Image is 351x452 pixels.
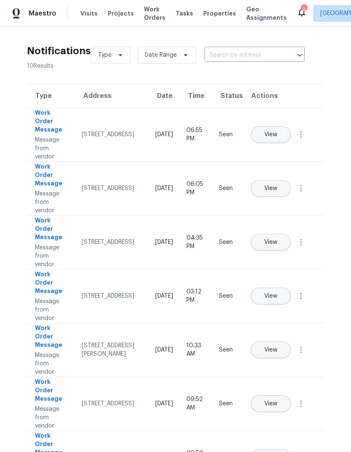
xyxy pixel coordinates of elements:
[35,216,68,243] div: Work Order Message
[186,180,205,197] div: 06:05 PM
[144,5,165,22] span: Work Orders
[219,346,236,354] div: Seen
[219,238,236,246] div: Seen
[251,126,291,143] button: View
[203,9,236,18] span: Properties
[264,185,277,192] span: View
[155,130,173,139] div: [DATE]
[35,324,68,351] div: Work Order Message
[219,292,236,300] div: Seen
[80,9,98,18] span: Visits
[35,378,68,405] div: Work Order Message
[29,9,56,18] span: Maestro
[108,9,134,18] span: Projects
[264,401,277,407] span: View
[98,51,112,59] span: Type
[155,399,173,408] div: [DATE]
[186,341,205,358] div: 10:33 AM
[251,341,291,358] button: View
[35,162,68,190] div: Work Order Message
[82,399,142,408] div: [STREET_ADDRESS]
[264,132,277,138] span: View
[35,351,68,376] div: Message from vendor
[180,84,212,108] th: Time
[264,293,277,299] span: View
[219,399,236,408] div: Seen
[243,84,324,108] th: Actions
[251,234,291,251] button: View
[264,239,277,246] span: View
[251,288,291,304] button: View
[149,84,180,108] th: Date
[82,184,142,193] div: [STREET_ADDRESS]
[35,243,68,269] div: Message from vendor
[27,62,91,70] div: 10 Results
[264,347,277,353] span: View
[145,51,177,59] span: Date Range
[251,180,291,197] button: View
[35,190,68,215] div: Message from vendor
[35,297,68,322] div: Message from vendor
[294,49,306,61] button: Open
[35,108,68,136] div: Work Order Message
[301,5,307,13] div: 2
[186,288,205,304] div: 03:12 PM
[155,346,173,354] div: [DATE]
[82,341,142,358] div: [STREET_ADDRESS][PERSON_NAME]
[219,130,236,139] div: Seen
[155,184,173,193] div: [DATE]
[246,5,287,22] span: Geo Assignments
[186,126,205,143] div: 06:55 PM
[155,292,173,300] div: [DATE]
[175,11,193,16] span: Tasks
[82,238,142,246] div: [STREET_ADDRESS]
[219,184,236,193] div: Seen
[27,84,75,108] th: Type
[27,47,91,55] h2: Notifications
[35,405,68,430] div: Message from vendor
[75,84,149,108] th: Address
[212,84,243,108] th: Status
[155,238,173,246] div: [DATE]
[205,49,281,62] input: Search by address
[35,270,68,297] div: Work Order Message
[82,292,142,300] div: [STREET_ADDRESS]
[82,130,142,139] div: [STREET_ADDRESS]
[35,136,68,161] div: Message from vendor
[186,395,205,412] div: 09:52 AM
[186,234,205,251] div: 04:35 PM
[251,395,291,412] button: View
